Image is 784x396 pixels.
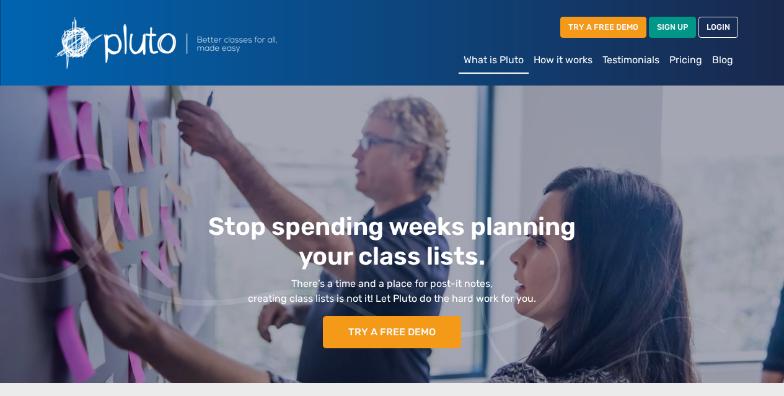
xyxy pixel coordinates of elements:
a: TRY A FREE DEMO [560,17,646,37]
a: Testimonials [597,48,664,73]
h1: Stop spending weeks planning your class lists. [118,212,667,271]
a: Blog [707,48,738,73]
a: How it works [529,48,597,73]
a: Pricing [664,48,707,73]
a: TRY A FREE DEMO [323,316,461,348]
p: There’s a time and a place for post-it notes, creating class lists is not it! Let Pluto do the ha... [118,276,667,306]
a: What is Pluto [459,48,529,74]
img: Pluto logo with the text Better classes for all, made easy [46,10,344,76]
a: SIGN UP [649,17,696,37]
a: LOGIN [698,17,738,37]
